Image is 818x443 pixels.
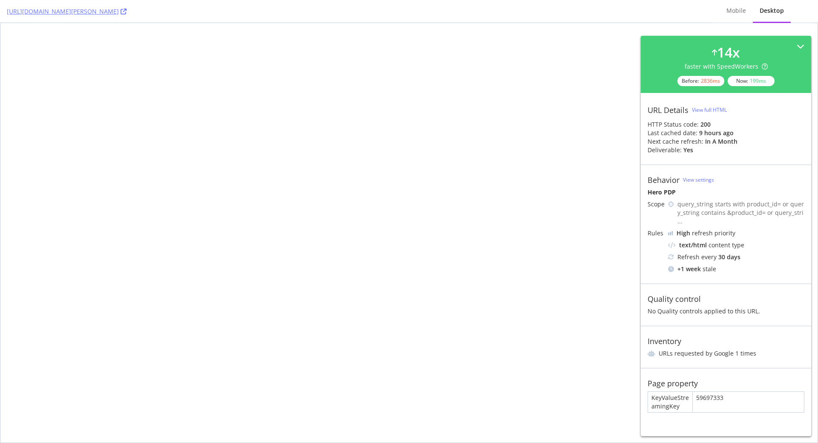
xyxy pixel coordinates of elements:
[760,6,784,15] div: Desktop
[677,265,701,273] div: + 1 week
[7,7,127,16] a: [URL][DOMAIN_NAME][PERSON_NAME]
[692,103,727,117] button: View full HTML
[685,62,768,71] div: faster with SpeedWorkers
[677,229,690,237] div: High
[677,229,735,237] div: refresh priority
[718,253,740,261] div: 30 days
[683,146,693,154] div: Yes
[679,241,707,249] div: text/html
[648,349,804,358] li: URLs requested by Google 1 times
[683,176,714,183] a: View settings
[648,200,665,208] div: Scope
[648,120,804,129] div: HTTP Status code:
[750,77,766,84] div: 199 ms
[692,106,727,113] div: View full HTML
[648,137,703,146] div: Next cache refresh:
[700,120,711,128] strong: 200
[648,229,665,237] div: Rules
[648,175,680,185] div: Behavior
[677,217,683,225] span: ...
[699,129,734,137] div: 9 hours ago
[693,392,804,412] div: 59697333
[648,105,688,115] div: URL Details
[648,379,698,388] div: Page property
[648,336,681,346] div: Inventory
[668,265,804,273] div: stale
[668,231,673,235] img: cRr4yx4cyByr8BeLxltRlzBPIAAAAAElFTkSuQmCC
[677,200,804,226] div: query_string starts with product_id= or query_string contains &product_id= or query_stri
[705,137,737,146] div: in a month
[648,294,701,304] div: Quality control
[717,43,740,62] div: 14 x
[701,77,720,84] div: 2836 ms
[648,188,804,197] div: Hero PDP
[668,241,804,249] div: content type
[728,76,775,86] div: Now:
[648,129,697,137] div: Last cached date:
[648,307,804,316] div: No Quality controls applied to this URL.
[726,6,746,15] div: Mobile
[677,76,724,86] div: Before:
[648,146,682,154] div: Deliverable:
[668,253,804,261] div: Refresh every
[648,392,692,412] div: KeyValueStreamingKey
